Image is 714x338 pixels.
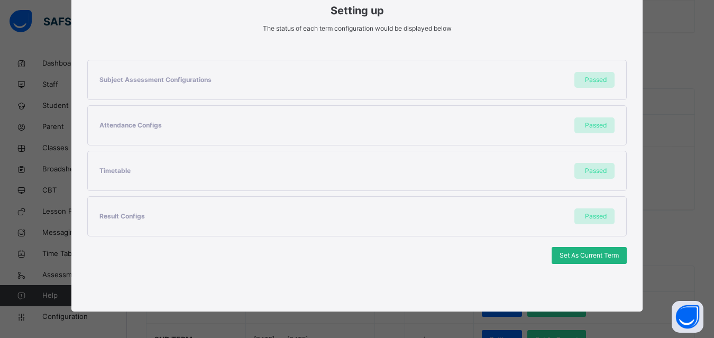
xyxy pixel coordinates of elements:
span: Passed [585,212,607,221]
span: Passed [585,166,607,176]
button: Open asap [672,301,703,333]
span: Passed [585,121,607,130]
span: Set As Current Term [560,251,619,260]
span: Setting up [87,3,627,19]
span: Timetable [99,167,131,175]
span: The status of each term configuration would be displayed below [263,24,452,32]
span: Passed [585,75,607,85]
span: Attendance Configs [99,121,162,129]
span: Subject Assessment Configurations [99,76,212,84]
span: Result Configs [99,212,145,220]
